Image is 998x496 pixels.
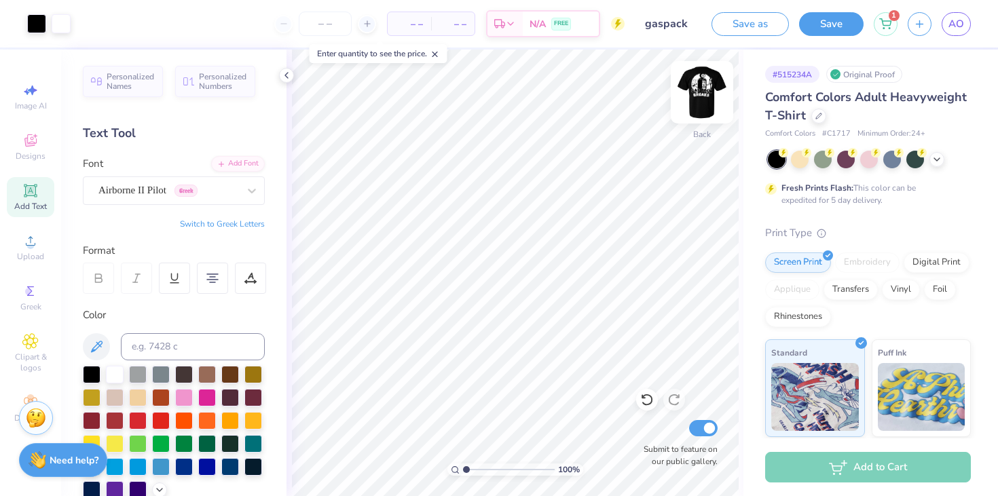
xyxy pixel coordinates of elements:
[310,44,447,63] div: Enter quantity to see the price.
[781,183,853,193] strong: Fresh Prints Flash:
[889,10,900,21] span: 1
[799,12,864,36] button: Save
[781,182,948,206] div: This color can be expedited for 5 day delivery.
[439,17,466,31] span: – –
[765,307,831,327] div: Rhinestones
[121,333,265,360] input: e.g. 7428 c
[878,363,965,431] img: Puff Ink
[822,128,851,140] span: # C1717
[857,128,925,140] span: Minimum Order: 24 +
[211,156,265,172] div: Add Font
[16,151,45,161] span: Designs
[904,252,969,273] div: Digital Print
[299,12,352,36] input: – –
[765,89,967,123] span: Comfort Colors Adult Heavyweight T-Shirt
[693,128,711,140] div: Back
[636,443,718,468] label: Submit to feature on our public gallery.
[948,16,964,32] span: AO
[554,19,568,28] span: FREE
[765,280,819,300] div: Applique
[558,463,580,476] span: 100 %
[396,17,423,31] span: – –
[765,252,831,273] div: Screen Print
[14,413,47,423] span: Decorate
[199,72,247,91] span: Personalized Numbers
[765,128,815,140] span: Comfort Colors
[7,351,54,373] span: Clipart & logos
[530,17,546,31] span: N/A
[15,100,47,111] span: Image AI
[675,65,729,119] img: Back
[878,345,906,360] span: Puff Ink
[17,251,44,262] span: Upload
[83,243,266,259] div: Format
[824,280,878,300] div: Transfers
[711,12,789,36] button: Save as
[20,301,41,312] span: Greek
[924,280,956,300] div: Foil
[83,156,103,172] label: Font
[771,345,807,360] span: Standard
[83,124,265,142] div: Text Tool
[14,201,47,212] span: Add Text
[942,12,971,36] a: AO
[765,225,971,241] div: Print Type
[50,454,98,467] strong: Need help?
[882,280,920,300] div: Vinyl
[107,72,155,91] span: Personalized Names
[826,66,902,83] div: Original Proof
[83,307,265,323] div: Color
[771,363,859,431] img: Standard
[765,66,819,83] div: # 515234A
[180,218,265,229] button: Switch to Greek Letters
[835,252,900,273] div: Embroidery
[635,10,701,37] input: Untitled Design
